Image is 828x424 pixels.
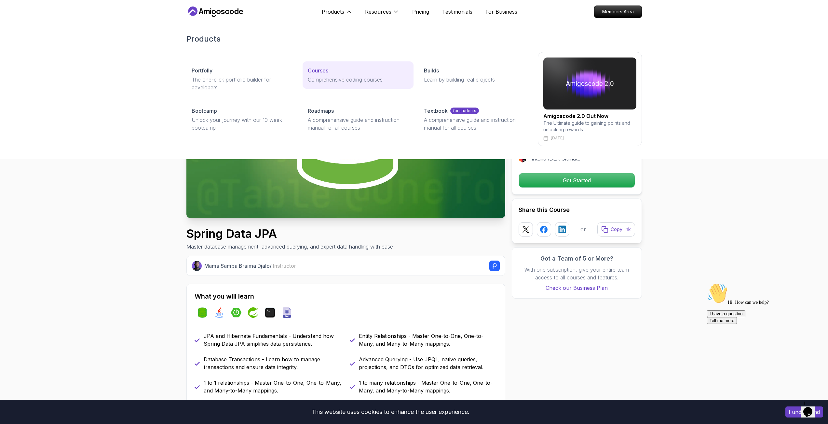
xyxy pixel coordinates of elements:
[450,108,479,114] p: for students
[214,307,224,318] img: java logo
[186,243,393,251] p: Master database management, advanced querying, and expert data handling with ease
[704,280,821,395] iframe: chat widget
[265,307,275,318] img: terminal logo
[322,8,344,16] p: Products
[3,30,41,37] button: I have a question
[322,8,352,21] button: Products
[519,173,635,188] button: Get Started
[231,307,241,318] img: spring-boot logo
[538,52,642,146] a: amigoscode 2.0Amigoscode 2.0 Out NowThe Ultimate guide to gaining points and unlocking rewards[DATE]
[543,120,636,133] p: The Ultimate guide to gaining points and unlocking rewards
[519,173,635,187] p: Get Started
[519,266,635,281] p: With one subscription, give your entire team access to all courses and features.
[5,405,776,419] div: This website uses cookies to enhance the user experience.
[303,61,414,89] a: CoursesComprehensive coding courses
[308,67,328,74] p: Courses
[424,76,524,84] p: Learn by building real projects
[186,34,642,44] h2: Products
[186,102,297,137] a: BootcampUnlock your journey with our 10 week bootcamp
[192,67,212,74] p: Portfolly
[419,61,530,89] a: BuildsLearn by building real projects
[485,8,517,16] a: For Business
[282,307,292,318] img: sql logo
[248,307,258,318] img: spring logo
[359,332,497,348] p: Entity Relationships - Master One-to-One, One-to-Many, and Many-to-Many mappings.
[543,58,636,109] img: amigoscode 2.0
[204,379,342,394] p: 1 to 1 relationships - Master One-to-One, One-to-Many, and Many-to-Many mappings.
[308,107,334,115] p: Roadmaps
[519,284,635,292] a: Check our Business Plan
[308,116,408,132] p: A comprehensive guide and instruction manual for all courses
[365,8,391,16] p: Resources
[580,225,586,233] p: or
[3,19,64,24] span: Hi! How can we help?
[192,261,202,271] img: Nelson Djalo
[801,398,821,418] iframe: chat widget
[611,226,631,233] p: Copy link
[419,102,530,137] a: Textbookfor studentsA comprehensive guide and instruction manual for all courses
[519,205,635,214] h2: Share this Course
[204,262,296,270] p: Mama Samba Braima Djalo /
[303,102,414,137] a: RoadmapsA comprehensive guide and instruction manual for all courses
[412,8,429,16] a: Pricing
[594,6,642,18] p: Members Area
[442,8,472,16] a: Testimonials
[3,37,33,44] button: Tell me more
[3,3,23,23] img: :wave:
[424,116,524,132] p: A comprehensive guide and instruction manual for all courses
[543,112,636,120] h2: Amigoscode 2.0 Out Now
[197,307,208,318] img: spring-data-jpa logo
[3,3,120,44] div: 👋Hi! How can we help?I have a questionTell me more
[365,8,399,21] button: Resources
[551,135,564,141] p: [DATE]
[195,292,497,301] h2: What you will learn
[308,76,408,84] p: Comprehensive coding courses
[192,116,292,132] p: Unlock your journey with our 10 week bootcamp
[359,355,497,371] p: Advanced Querying - Use JPQL, native queries, projections, and DTOs for optimized data retrieval.
[204,355,342,371] p: Database Transactions - Learn how to manage transactions and ensure data integrity.
[192,107,217,115] p: Bootcamp
[519,254,635,263] h3: Got a Team of 5 or More?
[186,227,393,240] h1: Spring Data JPA
[424,107,448,115] p: Textbook
[597,222,635,237] button: Copy link
[785,406,823,418] button: Accept cookies
[192,76,292,91] p: The one-click portfolio builder for developers
[359,379,497,394] p: 1 to many relationships - Master One-to-One, One-to-Many, and Many-to-Many mappings.
[594,6,642,18] a: Members Area
[424,67,439,74] p: Builds
[186,61,297,96] a: PortfollyThe one-click portfolio builder for developers
[273,263,296,269] span: Instructor
[204,332,342,348] p: JPA and Hibernate Fundamentals - Understand how Spring Data JPA simplifies data persistence.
